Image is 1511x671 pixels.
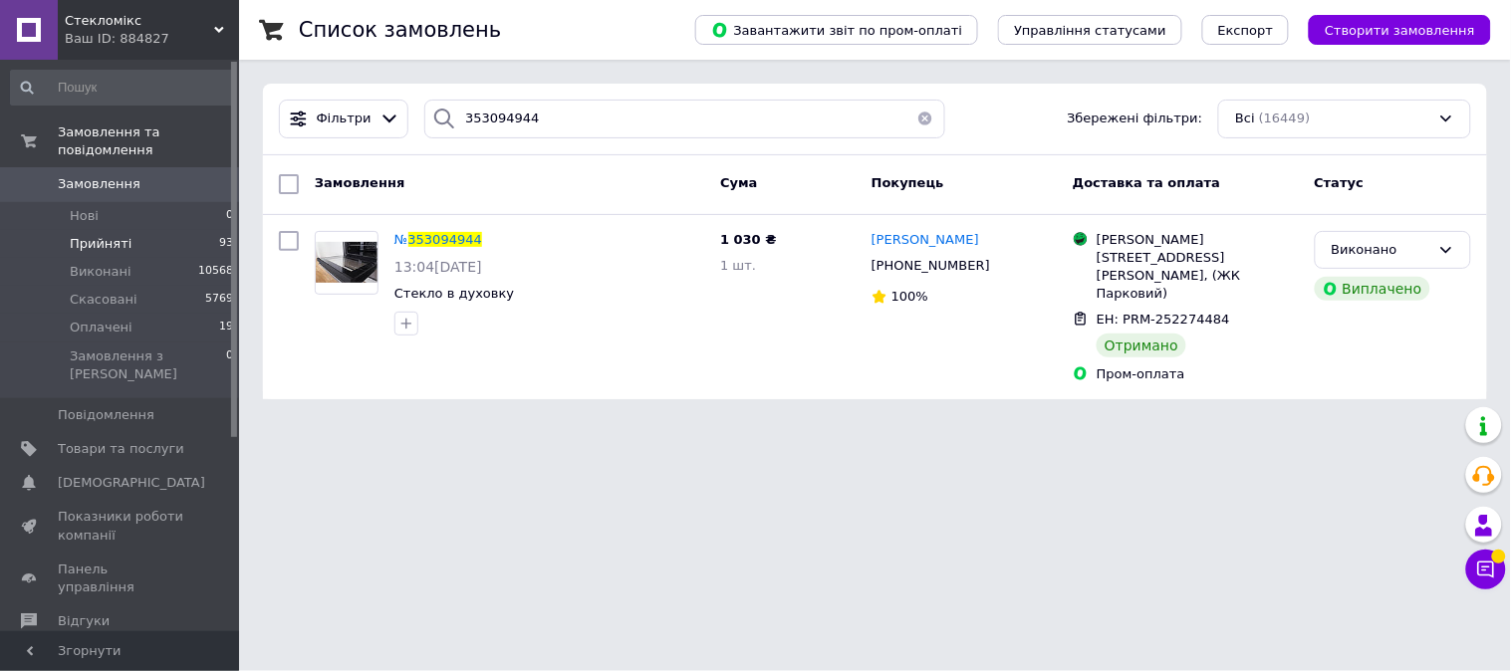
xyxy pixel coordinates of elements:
button: Створити замовлення [1309,15,1491,45]
button: Очистить [905,100,945,138]
span: 13:04[DATE] [394,259,482,275]
div: [PERSON_NAME] [1097,231,1299,249]
span: 19 [219,319,233,336]
a: Стекло в духовку [394,286,514,301]
span: Управління статусами [1014,23,1166,38]
button: Управління статусами [998,15,1182,45]
span: Замовлення [315,175,404,190]
span: 93 [219,235,233,253]
span: Покупець [872,175,944,190]
span: 1 030 ₴ [720,232,776,247]
a: [PERSON_NAME] [872,231,979,250]
span: 1 шт. [720,258,756,273]
span: (16449) [1259,111,1311,125]
span: Експорт [1218,23,1274,38]
span: [PERSON_NAME] [872,232,979,247]
span: Замовлення [58,175,140,193]
span: 5769 [205,291,233,309]
span: Виконані [70,263,131,281]
span: Панель управління [58,560,184,596]
span: Стекломікс [65,12,214,30]
span: Всі [1235,110,1255,128]
span: Показники роботи компанії [58,508,184,544]
span: Замовлення з [PERSON_NAME] [70,347,226,383]
span: Відгуки [58,612,110,630]
div: Пром-оплата [1097,365,1299,383]
div: Виплачено [1315,277,1430,301]
span: Завантажити звіт по пром-оплаті [711,21,962,39]
span: 0 [226,347,233,383]
span: 353094944 [408,232,482,247]
img: Фото товару [316,242,378,283]
input: Пошук за номером замовлення, ПІБ покупця, номером телефону, Email, номером накладної [424,100,945,138]
span: Фільтри [317,110,372,128]
h1: Список замовлень [299,18,501,42]
button: Чат з покупцем [1466,550,1506,589]
input: Пошук [10,70,235,106]
span: Прийняті [70,235,131,253]
span: Товари та послуги [58,440,184,458]
span: № [394,232,408,247]
span: Повідомлення [58,406,154,424]
span: [DEMOGRAPHIC_DATA] [58,474,205,492]
span: Збережені фільтри: [1068,110,1203,128]
div: Отримано [1097,334,1186,357]
div: Ваш ID: 884827 [65,30,239,48]
span: Оплачені [70,319,132,336]
button: Експорт [1202,15,1290,45]
span: [PHONE_NUMBER] [872,258,990,273]
span: Доставка та оплата [1073,175,1220,190]
span: Замовлення та повідомлення [58,123,239,159]
button: Завантажити звіт по пром-оплаті [695,15,978,45]
div: [STREET_ADDRESS][PERSON_NAME], (ЖК Парковий) [1097,249,1299,304]
span: 100% [891,289,928,304]
span: Статус [1315,175,1365,190]
span: Нові [70,207,99,225]
div: Виконано [1332,240,1430,261]
span: Скасовані [70,291,137,309]
span: 0 [226,207,233,225]
span: 10568 [198,263,233,281]
span: Створити замовлення [1325,23,1475,38]
span: Cума [720,175,757,190]
a: №353094944 [394,232,482,247]
span: ЕН: PRM-252274484 [1097,312,1230,327]
a: Створити замовлення [1289,22,1491,37]
a: Фото товару [315,231,378,295]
